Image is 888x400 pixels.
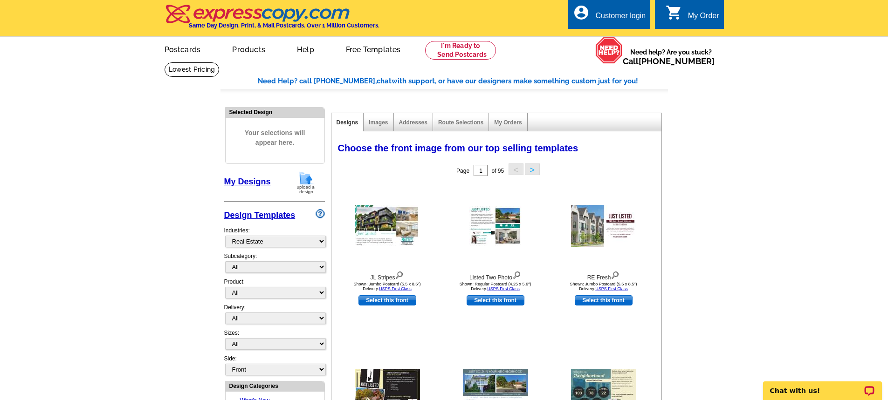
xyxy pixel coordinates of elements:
[224,210,296,220] a: Design Templates
[639,56,715,66] a: [PHONE_NUMBER]
[757,371,888,400] iframe: LiveChat chat widget
[224,329,325,354] div: Sizes:
[316,209,325,218] img: design-wizard-help-icon.png
[688,12,719,25] div: My Order
[379,286,412,291] a: USPS First Class
[165,11,379,29] a: Same Day Design, Print, & Mail Postcards. Over 1 Million Customers.
[294,171,318,195] img: upload-design
[573,4,590,21] i: account_circle
[226,108,324,116] div: Selected Design
[525,163,540,175] button: >
[355,205,420,247] img: JL Stripes
[369,119,388,126] a: Images
[444,282,547,291] div: Shown: Regular Postcard (4.25 x 5.6") Delivery:
[224,177,271,186] a: My Designs
[399,119,427,126] a: Addresses
[189,22,379,29] h4: Same Day Design, Print, & Mail Postcards. Over 1 Million Customers.
[491,168,504,174] span: of 95
[666,10,719,22] a: shopping_cart My Order
[467,295,524,305] a: use this design
[150,38,216,60] a: Postcards
[469,206,522,246] img: Listed Two Photo
[595,37,623,64] img: help
[611,269,620,279] img: view design details
[331,38,416,60] a: Free Templates
[338,143,578,153] span: Choose the front image from our top selling templates
[552,282,655,291] div: Shown: Jumbo Postcard (5.5 x 8.5") Delivery:
[258,76,668,87] div: Need Help? call [PHONE_NUMBER], with support, or have our designers make something custom just fo...
[666,4,682,21] i: shopping_cart
[575,295,633,305] a: use this design
[456,168,469,174] span: Page
[282,38,329,60] a: Help
[336,282,439,291] div: Shown: Jumbo Postcard (5.5 x 8.5") Delivery:
[395,269,404,279] img: view design details
[358,295,416,305] a: use this design
[224,303,325,329] div: Delivery:
[377,77,392,85] span: chat
[224,252,325,278] div: Subcategory:
[571,205,636,247] img: RE Fresh
[509,163,523,175] button: <
[226,381,324,390] div: Design Categories
[623,47,719,66] span: Need help? Are you stuck?
[573,10,646,22] a: account_circle Customer login
[595,12,646,25] div: Customer login
[438,119,483,126] a: Route Selections
[224,278,325,303] div: Product:
[224,354,325,376] div: Side:
[623,56,715,66] span: Call
[224,222,325,252] div: Industries:
[444,269,547,282] div: Listed Two Photo
[494,119,522,126] a: My Orders
[512,269,521,279] img: view design details
[217,38,280,60] a: Products
[552,269,655,282] div: RE Fresh
[487,286,520,291] a: USPS First Class
[336,269,439,282] div: JL Stripes
[233,119,317,157] span: Your selections will appear here.
[595,286,628,291] a: USPS First Class
[337,119,358,126] a: Designs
